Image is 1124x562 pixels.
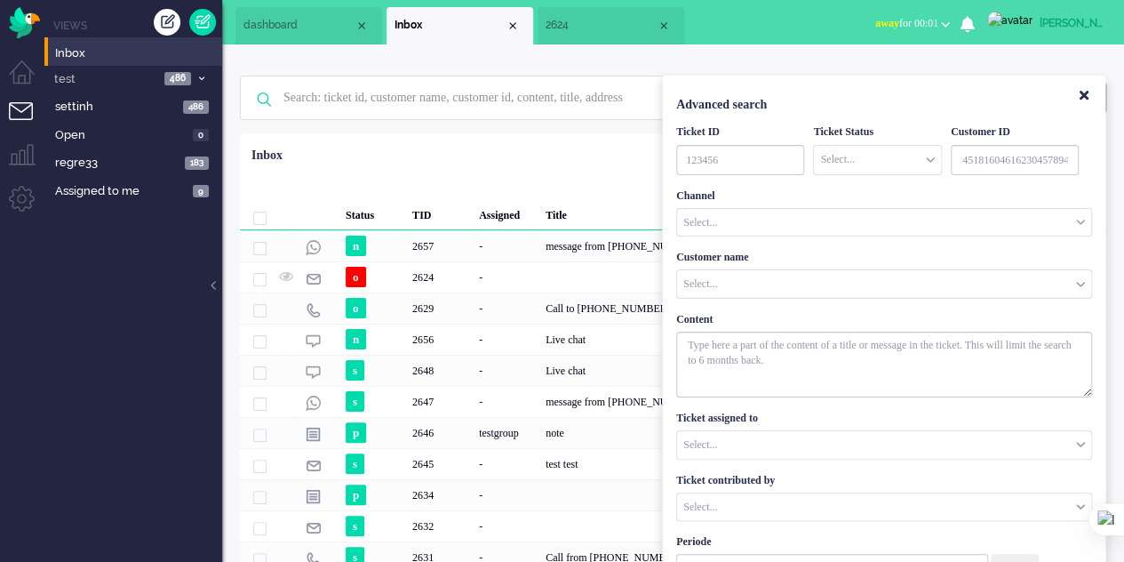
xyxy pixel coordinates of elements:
li: Admin menu [9,186,49,226]
span: 0 [193,129,209,142]
div: testgroup [473,417,539,448]
img: ic_note_grey.svg [306,427,321,442]
span: Open [55,127,187,144]
span: 2624 [546,18,657,33]
label: Channel [676,189,714,204]
span: regre33 [55,155,179,172]
div: Live chat [539,324,913,355]
div: Inbox [251,147,283,165]
div: Close tab [355,19,369,33]
span: 9 [193,185,209,198]
span: s [346,516,364,536]
div: 2634 [406,479,473,510]
li: Dashboard menu [9,60,49,100]
div: 2646 [240,417,1106,448]
div: 2634 [240,479,1106,510]
span: settinh [55,99,178,116]
span: Inbox [55,45,222,62]
div: Assigned [473,195,539,230]
div: 2624 [240,261,1106,293]
a: regre33 183 [52,152,222,172]
img: ic_whatsapp_grey.svg [306,396,321,411]
span: s [346,454,364,474]
span: test [52,71,159,88]
div: 2646 [406,417,473,448]
label: Ticket assigned to [676,411,758,426]
div: 2657 [240,230,1106,261]
div: - [473,324,539,355]
span: o [346,267,366,287]
input: TicketID [676,145,804,175]
div: 2648 [240,355,1106,386]
div: note [539,417,913,448]
span: p [346,485,366,505]
a: Quick Ticket [189,9,216,36]
span: p [346,422,366,443]
div: Status [339,195,406,230]
div: 2645 [406,448,473,479]
div: 2629 [406,293,473,324]
div: 2657 [406,230,473,261]
span: 486 [164,72,191,85]
button: Close [1069,82,1099,111]
a: Assigned to me 9 [52,181,222,200]
div: message from [PHONE_NUMBER] [539,230,913,261]
div: 2656 [240,324,1106,355]
img: avatar [987,12,1032,29]
div: - [473,230,539,261]
img: ic_chat_grey.svg [306,365,321,380]
div: - [473,386,539,417]
div: Customer Name [676,269,1092,299]
li: Dashboard [235,7,382,44]
img: ic_chat_grey.svg [306,333,321,349]
span: for 00:01 [875,17,938,29]
div: Assigned Group [676,493,1092,522]
img: flow_omnibird.svg [9,7,40,38]
span: 486 [183,100,209,114]
div: 2647 [406,386,473,417]
label: Content [676,312,713,327]
li: Tickets menu [9,102,49,142]
div: Title [539,195,913,230]
img: ic_telephone_grey.svg [306,302,321,317]
div: Call to [PHONE_NUMBER] [539,293,913,324]
label: Ticket ID [676,124,720,140]
a: Open 0 [52,124,222,144]
h4: Advanced search [676,98,1092,111]
input: Search: ticket id, customer name, customer id, content, title, address [270,76,948,119]
div: 2632 [406,510,473,542]
li: Supervisor menu [9,144,49,184]
div: - [473,448,539,479]
div: Close tab [657,19,671,33]
a: [PERSON_NAME] [984,11,1106,29]
div: 2645 [240,448,1106,479]
span: s [346,360,364,381]
div: - [473,293,539,324]
div: 2647 [240,386,1106,417]
img: ic_e-mail_grey.svg [306,271,321,286]
input: Customer ID [951,145,1079,175]
span: n [346,329,366,349]
li: Views [53,18,222,33]
div: 2648 [406,355,473,386]
div: 2629 [240,293,1106,324]
span: Inbox [395,18,506,33]
span: Assigned to me [55,183,187,200]
a: Inbox [52,43,222,62]
span: o [346,298,366,318]
button: awayfor 00:01 [865,11,961,36]
img: ic_e-mail_grey.svg [306,458,321,473]
span: s [346,391,364,412]
img: ic_note_grey.svg [306,489,321,504]
div: Close tab [506,19,520,33]
img: ic_whatsapp_grey.svg [306,240,321,255]
span: away [875,17,899,29]
a: settinh 486 [52,96,222,116]
div: message from [PHONE_NUMBER] [539,386,913,417]
li: View [387,7,533,44]
div: Create ticket [154,9,180,36]
div: [PERSON_NAME] [1040,14,1106,32]
span: 183 [185,157,209,170]
div: test test [539,448,913,479]
img: ic-search-icon.svg [241,76,287,123]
